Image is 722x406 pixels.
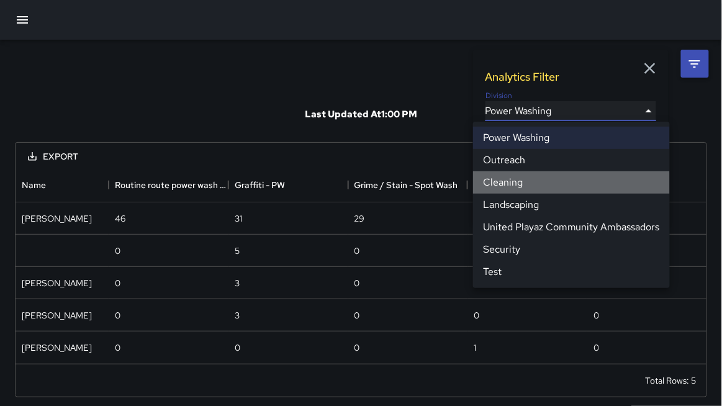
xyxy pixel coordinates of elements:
[473,261,670,283] li: Test
[473,216,670,238] li: United Playaz Community Ambassadors
[473,127,670,149] li: Power Washing
[473,238,670,261] li: Security
[473,194,670,216] li: Landscaping
[473,149,670,171] li: Outreach
[473,171,670,194] li: Cleaning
